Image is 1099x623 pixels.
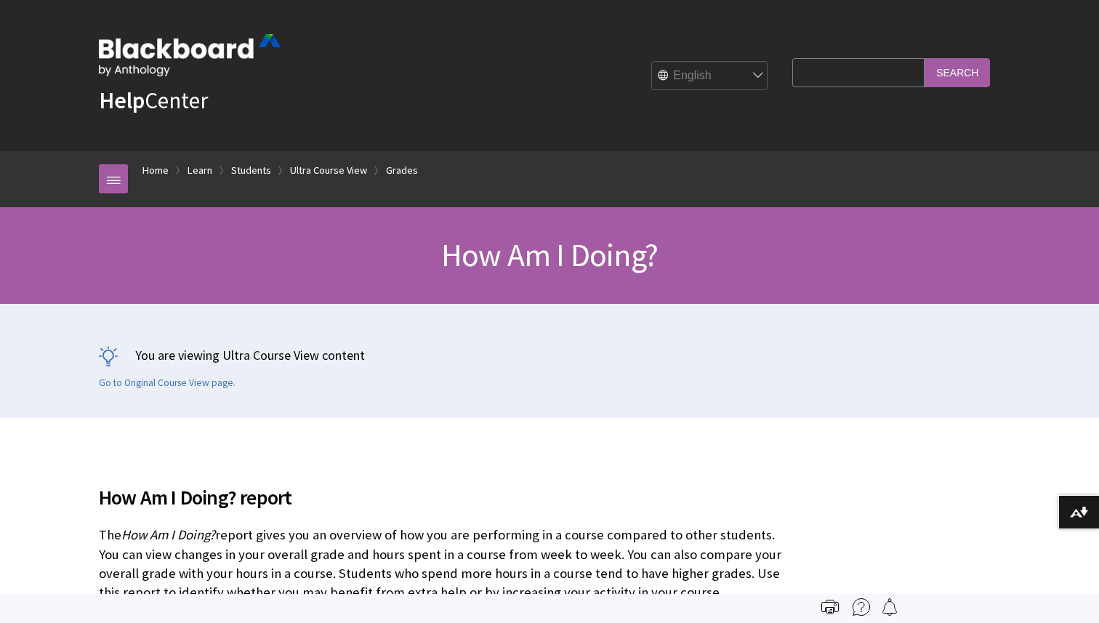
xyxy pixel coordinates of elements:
[142,161,169,180] a: Home
[99,86,208,115] a: HelpCenter
[881,598,898,616] img: Follow this page
[188,161,212,180] a: Learn
[386,161,418,180] a: Grades
[99,34,281,76] img: Blackboard by Anthology
[231,161,271,180] a: Students
[925,58,990,87] input: Search
[821,598,839,616] img: Print
[99,346,1000,364] p: You are viewing Ultra Course View content
[99,377,235,390] a: Go to Original Course View page.
[121,526,215,543] span: How Am I Doing?
[652,62,768,91] select: Site Language Selector
[441,235,658,275] span: How Am I Doing?
[99,482,785,513] span: How Am I Doing? report
[99,526,785,602] p: The report gives you an overview of how you are performing in a course compared to other students...
[99,86,145,115] strong: Help
[853,598,870,616] img: More help
[290,161,367,180] a: Ultra Course View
